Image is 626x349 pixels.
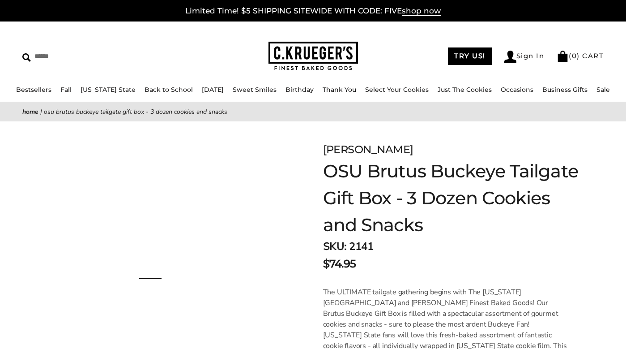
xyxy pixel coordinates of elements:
a: Birthday [285,86,314,94]
a: Bestsellers [16,86,51,94]
span: shop now [402,6,441,16]
a: Home [22,108,38,116]
nav: breadcrumbs [22,107,604,117]
img: Account [504,51,516,63]
a: Limited Time! $5 SHIPPING SITEWIDE WITH CODE: FIVEshop now [185,6,441,16]
h1: OSU Brutus Buckeye Tailgate Gift Box - 3 Dozen Cookies and Snacks [323,158,581,238]
a: Sale [596,86,610,94]
img: C.KRUEGER'S [268,42,358,71]
a: Sweet Smiles [233,86,277,94]
span: OSU Brutus Buckeye Tailgate Gift Box - 3 Dozen Cookies and Snacks [44,108,227,116]
div: [PERSON_NAME] [323,142,581,158]
a: Back to School [145,86,193,94]
a: Business Gifts [542,86,588,94]
a: Thank You [323,86,356,94]
a: [DATE] [202,86,224,94]
img: Search [22,53,31,62]
input: Search [22,49,158,63]
span: | [40,108,42,116]
a: Sign In [504,51,545,63]
span: 2141 [349,239,373,254]
a: TRY US! [448,47,492,65]
a: (0) CART [557,52,604,60]
a: [US_STATE] State [81,86,136,94]
a: Select Your Cookies [365,86,429,94]
strong: SKU: [323,239,347,254]
span: 0 [572,52,577,60]
a: Just The Cookies [438,86,492,94]
a: Occasions [501,86,533,94]
a: Fall [60,86,72,94]
span: $74.95 [323,256,356,272]
img: Bag [557,51,569,62]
